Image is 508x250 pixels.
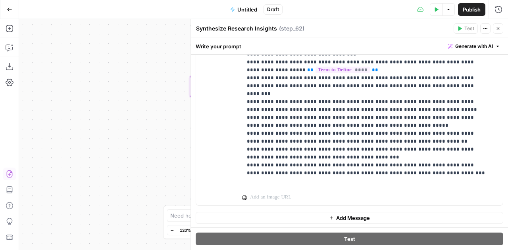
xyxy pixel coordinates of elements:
[454,23,478,34] button: Test
[455,43,493,50] span: Generate with AI
[191,38,508,54] div: Write your prompt
[196,212,503,224] button: Add Message
[344,235,355,243] span: Test
[445,41,503,52] button: Generate with AI
[196,25,277,32] textarea: Synthesize Research Insights
[336,214,370,222] span: Add Message
[225,3,262,16] button: Untitled
[463,6,481,13] span: Publish
[464,25,474,32] span: Test
[279,25,304,32] span: ( step_62 )
[237,6,257,13] span: Untitled
[180,227,191,233] span: 120%
[267,6,279,13] span: Draft
[196,233,503,245] button: Test
[458,3,485,16] button: Publish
